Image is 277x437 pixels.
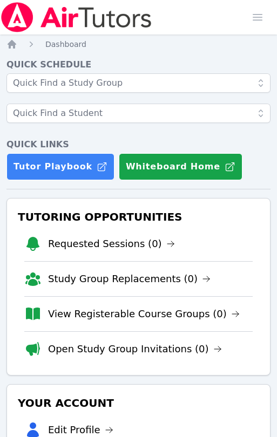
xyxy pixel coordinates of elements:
a: Tutor Playbook [6,153,114,180]
h4: Quick Schedule [6,58,271,71]
a: Open Study Group Invitations (0) [48,342,222,357]
a: Requested Sessions (0) [48,236,175,251]
a: Dashboard [45,39,86,50]
input: Quick Find a Study Group [6,73,271,93]
a: Study Group Replacements (0) [48,271,211,286]
nav: Breadcrumb [6,39,271,50]
button: Whiteboard Home [119,153,242,180]
span: Dashboard [45,40,86,49]
a: View Registerable Course Groups (0) [48,306,240,322]
h3: Tutoring Opportunities [16,207,261,227]
input: Quick Find a Student [6,104,271,123]
h3: Your Account [16,393,261,413]
h4: Quick Links [6,138,271,151]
